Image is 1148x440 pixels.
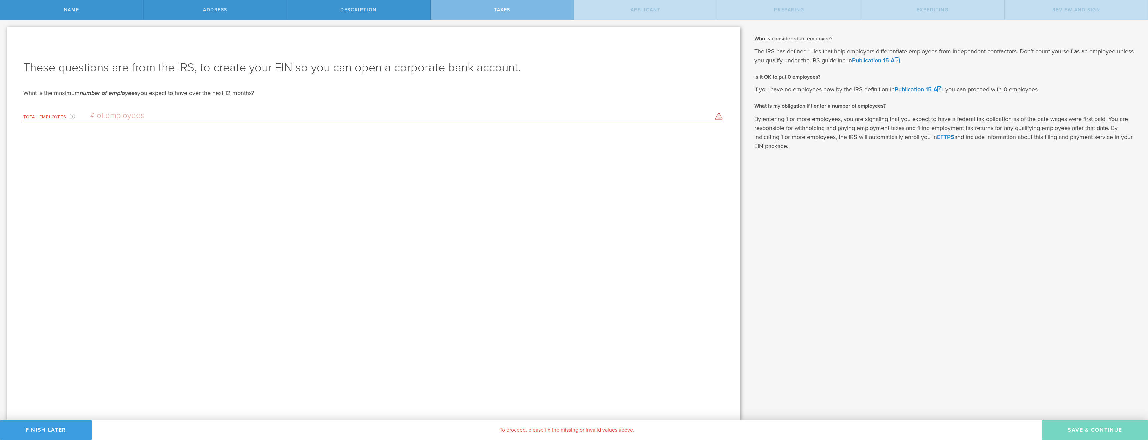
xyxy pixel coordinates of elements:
[754,73,1138,81] h2: Is it OK to put 0 employees?
[203,7,227,13] span: Address
[754,35,1138,42] h2: Who is considered an employee?
[90,111,720,121] input: # of employees
[917,7,949,13] span: Expediting
[754,85,1138,94] p: If you have no employees now by the IRS definition in , you can proceed with 0 employees.
[500,427,634,433] span: To proceed, please fix the missing or invalid values above.
[23,113,90,121] label: Total Employees
[852,57,900,64] a: Publication 15-A
[340,7,376,13] span: Description
[23,89,723,97] div: What is the maximum you expect to have over the next 12 months?
[494,7,510,13] span: Taxes
[1042,420,1148,440] button: Save & Continue
[631,7,660,13] span: Applicant
[80,89,137,97] em: number of employees
[1115,388,1148,420] iframe: Chat Widget
[895,86,942,93] a: Publication 15-A
[1052,7,1100,13] span: Review and Sign
[64,7,79,13] span: Name
[937,133,954,141] a: EFTPS
[754,115,1138,151] p: By entering 1 or more employees, you are signaling that you expect to have a federal tax obligati...
[23,60,723,76] h1: These questions are from the IRS, to create your EIN so you can open a corporate bank account.
[754,47,1138,65] p: The IRS has defined rules that help employers differentiate employees from independent contractor...
[754,102,1138,110] h2: What is my obligation if I enter a number of employees?
[774,7,804,13] span: Preparing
